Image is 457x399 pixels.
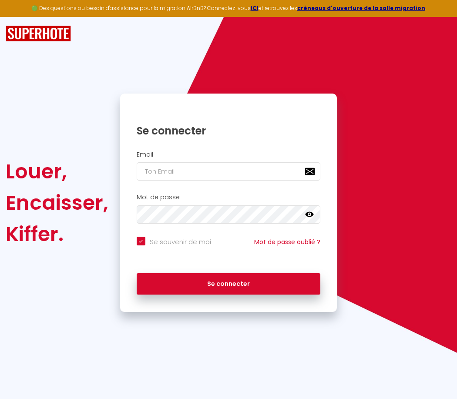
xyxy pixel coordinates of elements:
h2: Mot de passe [137,194,321,201]
div: Louer, [6,156,108,187]
div: Kiffer. [6,218,108,250]
a: créneaux d'ouverture de la salle migration [297,4,425,12]
button: Se connecter [137,273,321,295]
input: Ton Email [137,162,321,181]
h1: Se connecter [137,124,321,137]
h2: Email [137,151,321,158]
a: Mot de passe oublié ? [254,238,320,246]
div: Encaisser, [6,187,108,218]
a: ICI [251,4,259,12]
img: SuperHote logo [6,26,71,42]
